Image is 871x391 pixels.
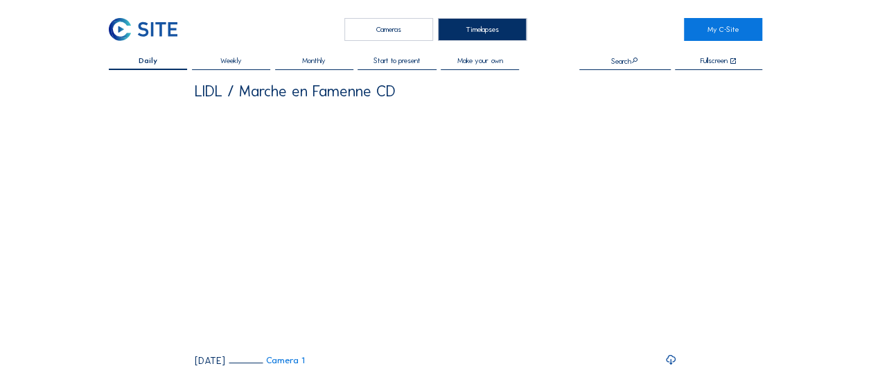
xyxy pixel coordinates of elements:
[344,18,433,41] div: Cameras
[684,18,762,41] a: My C-Site
[195,356,225,365] div: [DATE]
[109,18,187,41] a: C-SITE Logo
[373,57,421,64] span: Start to present
[220,57,242,64] span: Weekly
[195,106,676,347] video: Your browser does not support the video tag.
[302,57,326,64] span: Monthly
[438,18,527,41] div: Timelapses
[195,84,396,99] div: LIDL / Marche en Famenne CD
[139,57,157,64] span: Daily
[109,18,177,41] img: C-SITE Logo
[457,57,502,64] span: Make your own
[229,356,305,365] a: Camera 1
[701,57,728,65] div: Fullscreen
